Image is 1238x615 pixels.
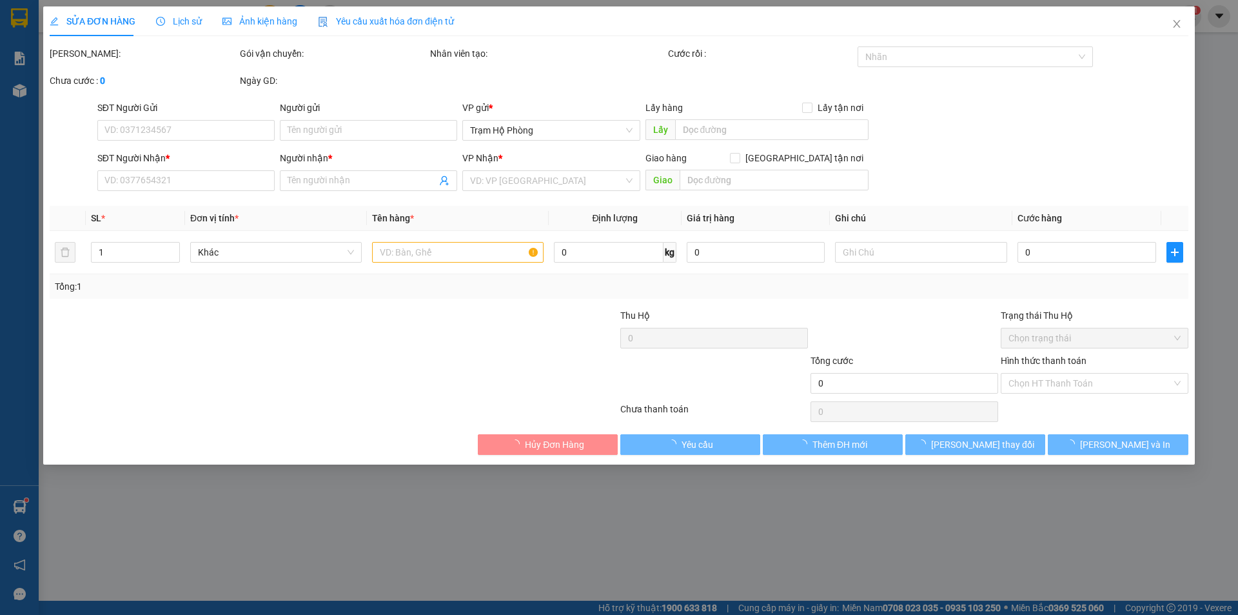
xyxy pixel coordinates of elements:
span: Yêu cầu xuất hóa đơn điện tử [318,16,454,26]
span: VP Nhận [463,153,499,163]
input: Dọc đường [680,170,869,190]
button: Thêm ĐH mới [763,434,903,455]
button: delete [55,242,75,263]
div: SĐT Người Gửi [97,101,275,115]
span: loading [1066,439,1080,449]
span: Thêm ĐH mới [812,438,867,452]
div: [PERSON_NAME]: [50,46,237,61]
label: Hình thức thanh toán [1001,356,1086,366]
th: Ghi chú [830,206,1012,231]
input: Dọc đường [675,119,869,140]
span: picture [222,17,231,26]
button: [PERSON_NAME] và In [1048,434,1188,455]
span: edit [50,17,59,26]
span: Ảnh kiện hàng [222,16,297,26]
button: [PERSON_NAME] thay đổi [905,434,1045,455]
div: VP gửi [463,101,640,115]
b: 0 [100,76,105,86]
span: clock-circle [156,17,165,26]
input: Ghi Chú [836,242,1007,263]
span: Tổng cước [811,356,853,366]
button: Hủy Đơn Hàng [478,434,618,455]
span: Định lượng [593,213,638,223]
span: Trạm Hộ Phòng [471,121,633,140]
button: Yêu cầu [620,434,760,455]
span: [PERSON_NAME] thay đổi [931,438,1034,452]
div: Nhân viên tạo: [430,46,665,61]
span: Hủy Đơn Hàng [525,438,584,452]
span: loading [798,439,812,449]
span: plus [1167,247,1183,257]
div: Ngày GD: [240,74,427,88]
span: [GEOGRAPHIC_DATA] tận nơi [740,151,869,165]
img: icon [318,17,328,27]
span: Cước hàng [1017,213,1062,223]
span: Lấy [645,119,675,140]
div: Người nhận [280,151,457,165]
span: Chọn trạng thái [1008,328,1181,348]
span: Khác [198,243,354,262]
div: Chưa cước : [50,74,237,88]
span: [PERSON_NAME] và In [1080,438,1170,452]
div: Gói vận chuyển: [240,46,427,61]
div: Người gửi [280,101,457,115]
div: Chưa thanh toán [619,402,809,425]
span: SỬA ĐƠN HÀNG [50,16,135,26]
span: Lấy hàng [645,103,683,113]
span: Giá trị hàng [687,213,734,223]
span: close [1172,19,1182,29]
span: kg [663,242,676,263]
span: Đơn vị tính [190,213,239,223]
div: SĐT Người Nhận [97,151,275,165]
span: Lịch sử [156,16,202,26]
span: loading [917,439,931,449]
input: VD: Bàn, Ghế [372,242,544,263]
span: Thu Hộ [620,310,650,321]
span: Giao [645,170,680,190]
span: Lấy tận nơi [812,101,869,115]
div: Trạng thái Thu Hộ [1001,308,1188,323]
span: Giao hàng [645,153,687,163]
div: Cước rồi : [668,46,856,61]
button: plus [1166,242,1183,263]
button: Close [1159,6,1195,43]
span: user-add [440,176,450,186]
span: SL [91,213,101,223]
span: Tên hàng [372,213,414,223]
span: Yêu cầu [682,438,713,452]
span: loading [667,439,682,449]
span: loading [511,439,525,449]
div: Tổng: 1 [55,279,478,294]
